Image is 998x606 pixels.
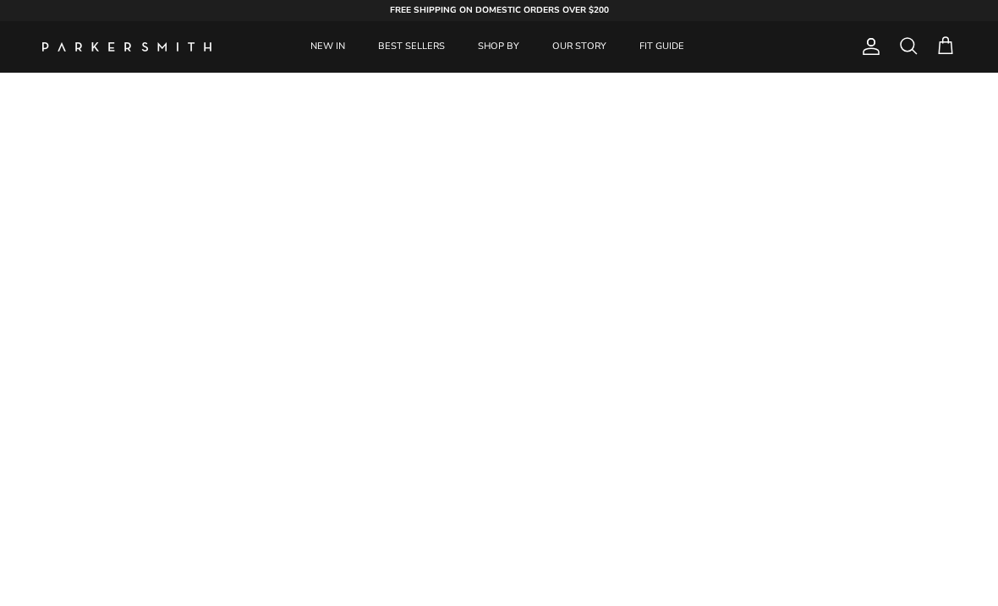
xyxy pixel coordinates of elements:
a: OUR STORY [537,21,622,73]
a: BEST SELLERS [363,21,460,73]
a: SHOP BY [463,21,535,73]
a: Account [854,36,881,57]
a: Parker Smith [42,42,211,52]
strong: FREE SHIPPING ON DOMESTIC ORDERS OVER $200 [390,4,609,16]
a: NEW IN [295,21,360,73]
div: Primary [252,21,743,73]
a: FIT GUIDE [624,21,699,73]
